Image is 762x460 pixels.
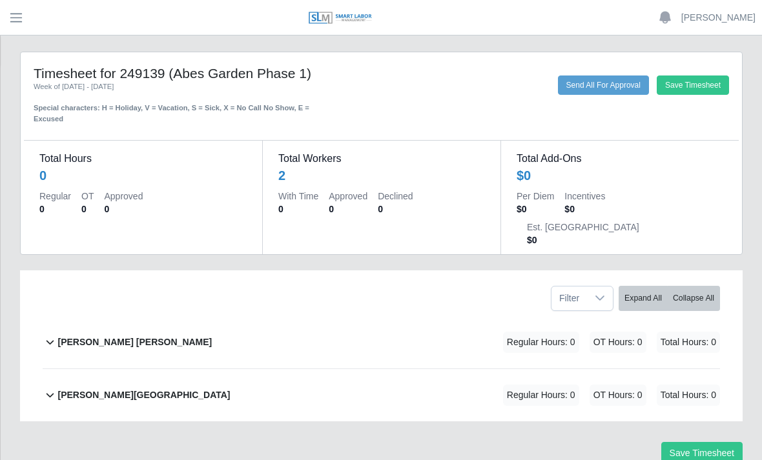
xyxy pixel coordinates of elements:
button: [PERSON_NAME] [PERSON_NAME] Regular Hours: 0 OT Hours: 0 Total Hours: 0 [43,316,720,368]
dt: Per Diem [517,190,554,203]
span: Total Hours: 0 [657,332,720,353]
dt: Incentives [564,190,605,203]
div: Week of [DATE] - [DATE] [34,81,312,92]
div: 2 [278,166,285,185]
div: bulk actions [619,286,720,311]
button: Collapse All [667,286,720,311]
b: [PERSON_NAME][GEOGRAPHIC_DATA] [57,388,230,402]
dd: $0 [517,203,554,215]
dd: 0 [278,203,318,215]
dd: 0 [104,203,143,215]
dd: $0 [564,203,605,215]
a: [PERSON_NAME] [681,11,756,25]
dt: Total Workers [278,151,485,166]
button: Save Timesheet [657,75,729,95]
button: Send All For Approval [558,75,649,95]
dt: Regular [39,190,71,203]
dt: Est. [GEOGRAPHIC_DATA] [527,221,639,234]
dd: $0 [527,234,639,246]
dt: Total Hours [39,151,247,166]
span: OT Hours: 0 [590,385,646,406]
span: Regular Hours: 0 [503,332,579,353]
button: Expand All [619,286,668,311]
span: OT Hours: 0 [590,332,646,353]
dt: Total Add-Ons [517,151,723,166]
span: Filter [551,286,587,310]
dd: 0 [81,203,94,215]
div: Special characters: H = Holiday, V = Vacation, S = Sick, X = No Call No Show, E = Excused [34,92,312,125]
dd: 0 [39,203,71,215]
span: Regular Hours: 0 [503,385,579,406]
dd: 0 [378,203,413,215]
div: 0 [39,166,46,185]
span: Total Hours: 0 [657,385,720,406]
dd: 0 [329,203,367,215]
img: SLM Logo [308,11,373,25]
h4: Timesheet for 249139 (Abes Garden Phase 1) [34,65,312,81]
dt: Approved [104,190,143,203]
dt: With Time [278,190,318,203]
dt: OT [81,190,94,203]
button: [PERSON_NAME][GEOGRAPHIC_DATA] Regular Hours: 0 OT Hours: 0 Total Hours: 0 [43,369,720,421]
div: $0 [517,166,531,185]
dt: Approved [329,190,367,203]
dt: Declined [378,190,413,203]
b: [PERSON_NAME] [PERSON_NAME] [57,335,212,349]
